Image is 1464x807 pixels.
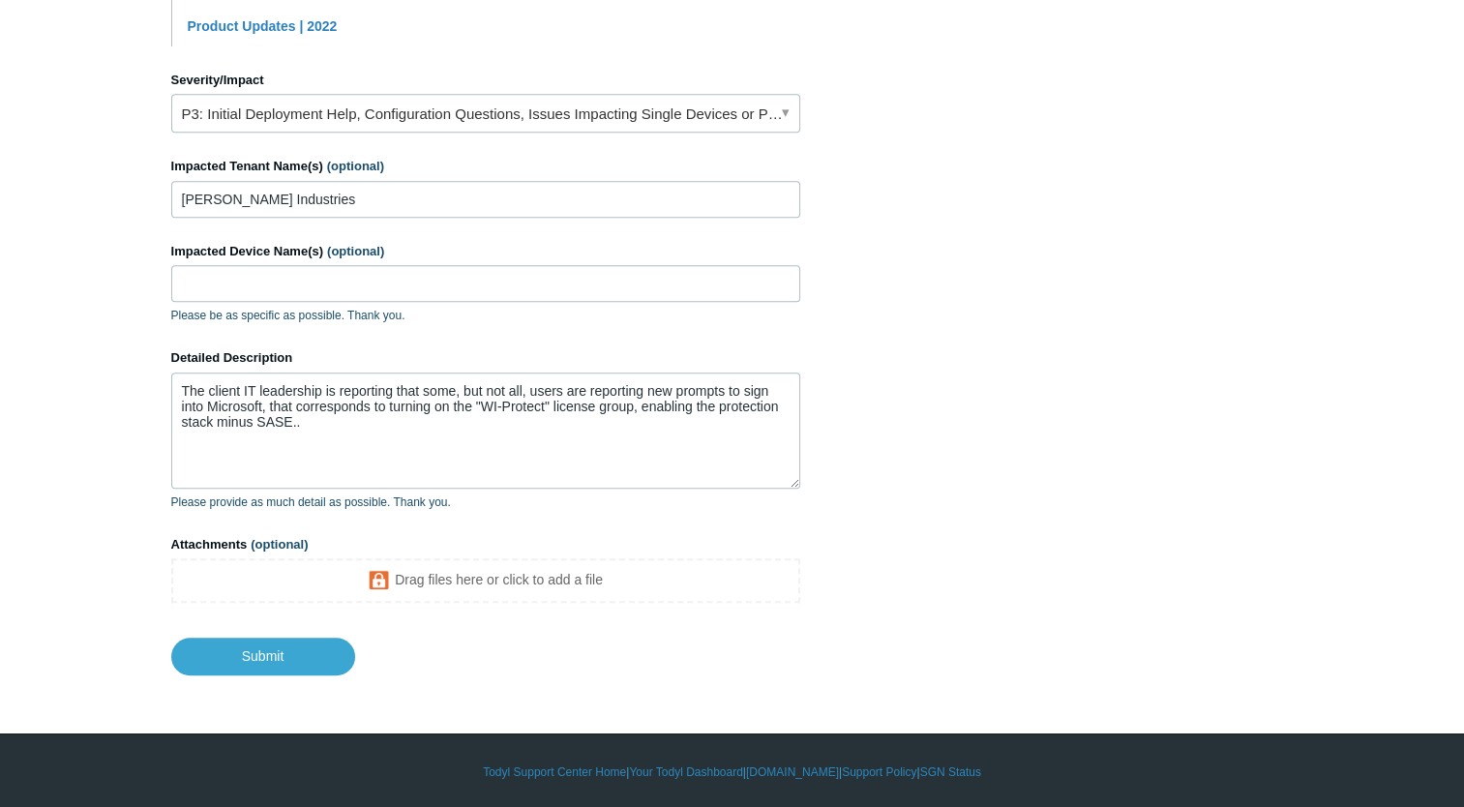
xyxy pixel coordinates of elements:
[920,763,981,781] a: SGN Status
[483,763,626,781] a: Todyl Support Center Home
[327,244,384,258] span: (optional)
[171,535,800,554] label: Attachments
[746,763,839,781] a: [DOMAIN_NAME]
[327,159,384,173] span: (optional)
[171,242,800,261] label: Impacted Device Name(s)
[171,638,355,674] input: Submit
[171,493,800,511] p: Please provide as much detail as possible. Thank you.
[629,763,742,781] a: Your Todyl Dashboard
[171,348,800,368] label: Detailed Description
[171,307,800,324] p: Please be as specific as possible. Thank you.
[171,157,800,176] label: Impacted Tenant Name(s)
[188,18,338,34] a: Product Updates | 2022
[171,71,800,90] label: Severity/Impact
[171,763,1294,781] div: | | | |
[842,763,916,781] a: Support Policy
[171,94,800,133] a: P3: Initial Deployment Help, Configuration Questions, Issues Impacting Single Devices or Past Out...
[251,537,308,552] span: (optional)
